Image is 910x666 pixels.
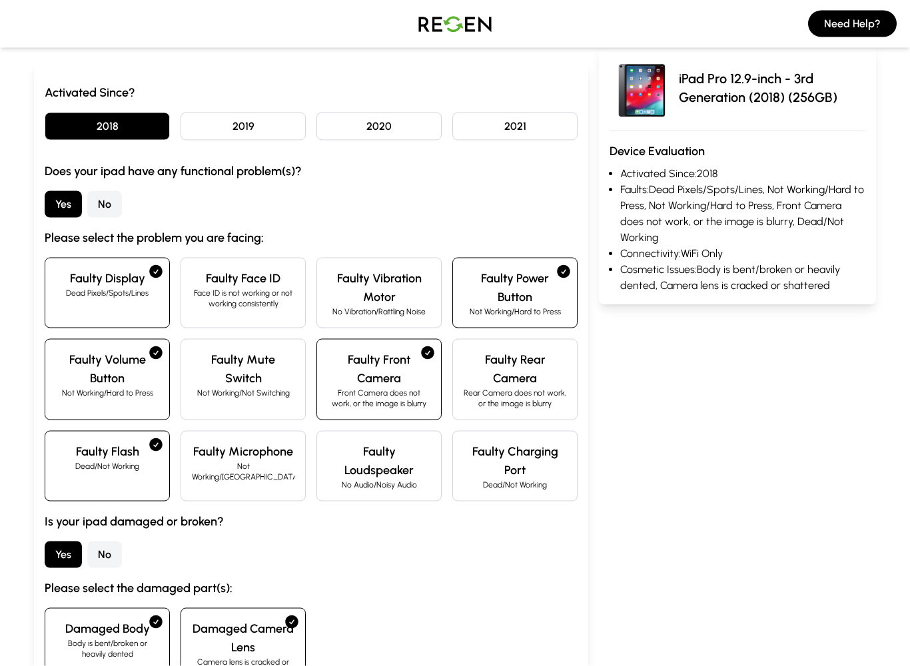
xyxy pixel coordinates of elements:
p: Dead Pixels/Spots/Lines [56,288,159,298]
h4: Damaged Camera Lens [192,619,294,657]
button: Yes [45,541,82,568]
h4: Faulty Charging Port [464,442,566,480]
button: 2018 [45,113,170,141]
h4: Faulty Microphone [192,442,294,461]
p: Body is bent/broken or heavily dented [56,638,159,659]
p: Face ID is not working or not working consistently [192,288,294,309]
p: Not Working/Not Switching [192,388,294,398]
h3: Does your ipad have any functional problem(s)? [45,162,578,180]
h3: Please select the damaged part(s): [45,579,578,597]
button: No [87,541,122,568]
h4: Faulty Rear Camera [464,350,566,388]
p: Not Working/Hard to Press [464,306,566,317]
img: iPad Pro 12.9-inch - 3rd Generation (2018) [610,57,674,121]
button: No [87,191,122,218]
h4: Faulty Power Button [464,269,566,306]
li: Faults: Dead Pixels/Spots/Lines, Not Working/Hard to Press, Not Working/Hard to Press, Front Came... [620,182,865,246]
h3: Please select the problem you are facing: [45,228,578,247]
p: No Audio/Noisy Audio [328,480,430,490]
h4: Faulty Face ID [192,269,294,288]
button: Need Help? [808,11,897,37]
p: iPad Pro 12.9-inch - 3rd Generation (2018) (256GB) [679,70,865,107]
h4: Faulty Flash [56,442,159,461]
h4: Faulty Vibration Motor [328,269,430,306]
p: Front Camera does not work, or the image is blurry [328,388,430,409]
h4: Faulty Mute Switch [192,350,294,388]
h3: Device Evaluation [610,143,865,161]
p: Rear Camera does not work, or the image is blurry [464,388,566,409]
p: Dead/Not Working [464,480,566,490]
h3: Activated Since? [45,83,578,102]
h4: Faulty Display [56,269,159,288]
h4: Faulty Front Camera [328,350,430,388]
p: Dead/Not Working [56,461,159,472]
button: Yes [45,191,82,218]
li: Cosmetic Issues: Body is bent/broken or heavily dented, Camera lens is cracked or shattered [620,262,865,294]
button: 2019 [181,113,306,141]
img: Logo [408,5,502,43]
h4: Damaged Body [56,619,159,638]
p: Not Working/Hard to Press [56,388,159,398]
p: No Vibration/Rattling Noise [328,306,430,317]
p: Not Working/[GEOGRAPHIC_DATA] [192,461,294,482]
button: 2020 [316,113,442,141]
h3: Is your ipad damaged or broken? [45,512,578,531]
h4: Faulty Volume Button [56,350,159,388]
button: 2021 [452,113,578,141]
li: Activated Since: 2018 [620,166,865,182]
h4: Faulty Loudspeaker [328,442,430,480]
li: Connectivity: WiFi Only [620,246,865,262]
